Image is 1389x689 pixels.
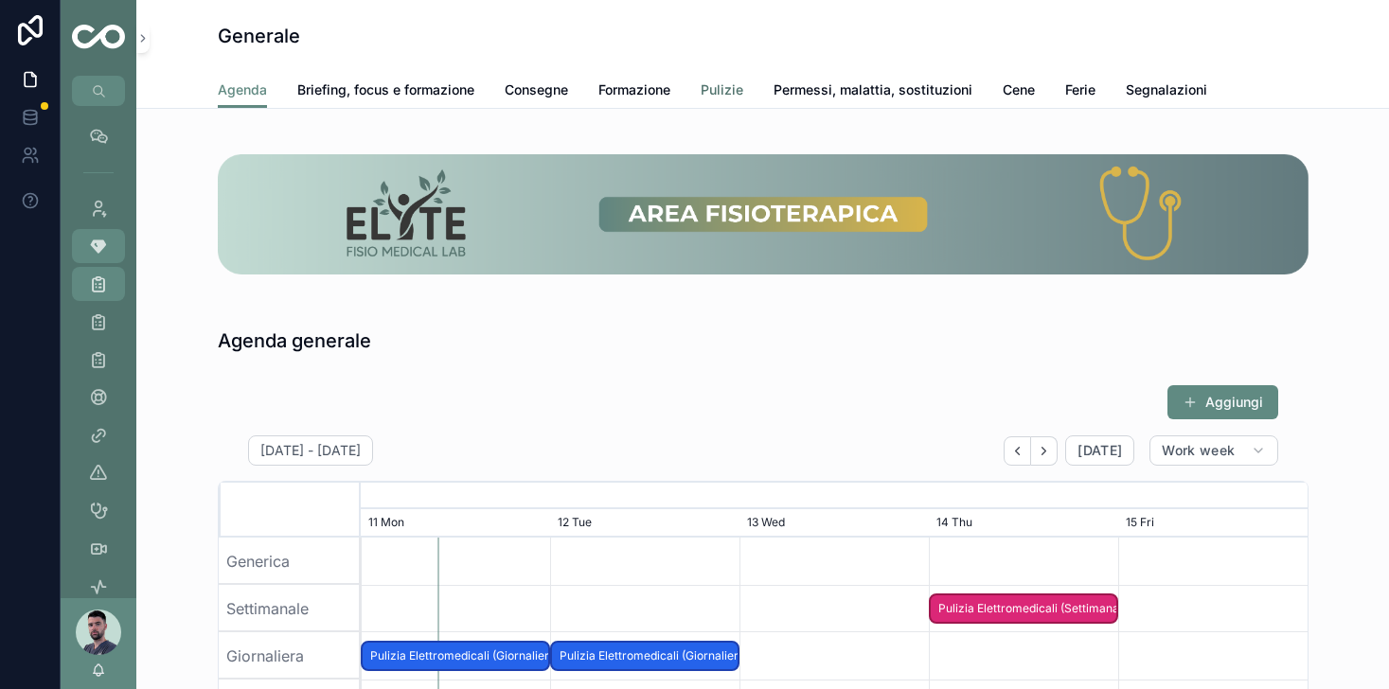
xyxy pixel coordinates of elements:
span: Pulizia Elettromedicali (Giornaliera) [363,641,548,672]
a: Ferie [1065,73,1095,111]
button: Work week [1149,435,1277,466]
div: 12 Tue [550,509,739,538]
span: Agenda [218,80,267,99]
span: [DATE] [1077,442,1122,459]
span: Permessi, malattia, sostituzioni [774,80,972,99]
div: 13 Wed [739,509,929,538]
span: Pulizie [701,80,743,99]
a: Segnalazioni [1126,73,1207,111]
span: Segnalazioni [1126,80,1207,99]
img: 16062-6.png [218,154,1309,274]
a: Formazione [598,73,670,111]
div: Pulizia Elettromedicali (Settimanale) [929,593,1118,625]
div: Generica [219,538,361,585]
div: 11 Mon [361,509,550,538]
div: Pulizia Elettromedicali (Giornaliera) [550,641,739,672]
button: Aggiungi [1167,385,1278,419]
h1: Generale [218,23,300,49]
a: Cene [1003,73,1035,111]
div: scrollable content [61,106,136,598]
div: Giornaliera [219,632,361,680]
span: Formazione [598,80,670,99]
span: Ferie [1065,80,1095,99]
span: Briefing, focus e formazione [297,80,474,99]
div: 14 Thu [929,509,1118,538]
img: App logo [72,25,125,52]
div: Pulizia Elettromedicali (Giornaliera) [361,641,550,672]
div: 15 Fri [1118,509,1308,538]
div: Settimanale [219,585,361,632]
a: Pulizie [701,73,743,111]
h2: [DATE] - [DATE] [260,441,361,460]
a: Permessi, malattia, sostituzioni [774,73,972,111]
a: Consegne [505,73,568,111]
span: Pulizia Elettromedicali (Giornaliera) [552,641,738,672]
a: Agenda [218,73,267,109]
button: [DATE] [1065,435,1134,466]
h1: Agenda generale [218,327,371,354]
span: Consegne [505,80,568,99]
span: Cene [1003,80,1035,99]
a: Briefing, focus e formazione [297,73,474,111]
span: Pulizia Elettromedicali (Settimanale) [931,593,1116,625]
span: Work week [1162,442,1235,459]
